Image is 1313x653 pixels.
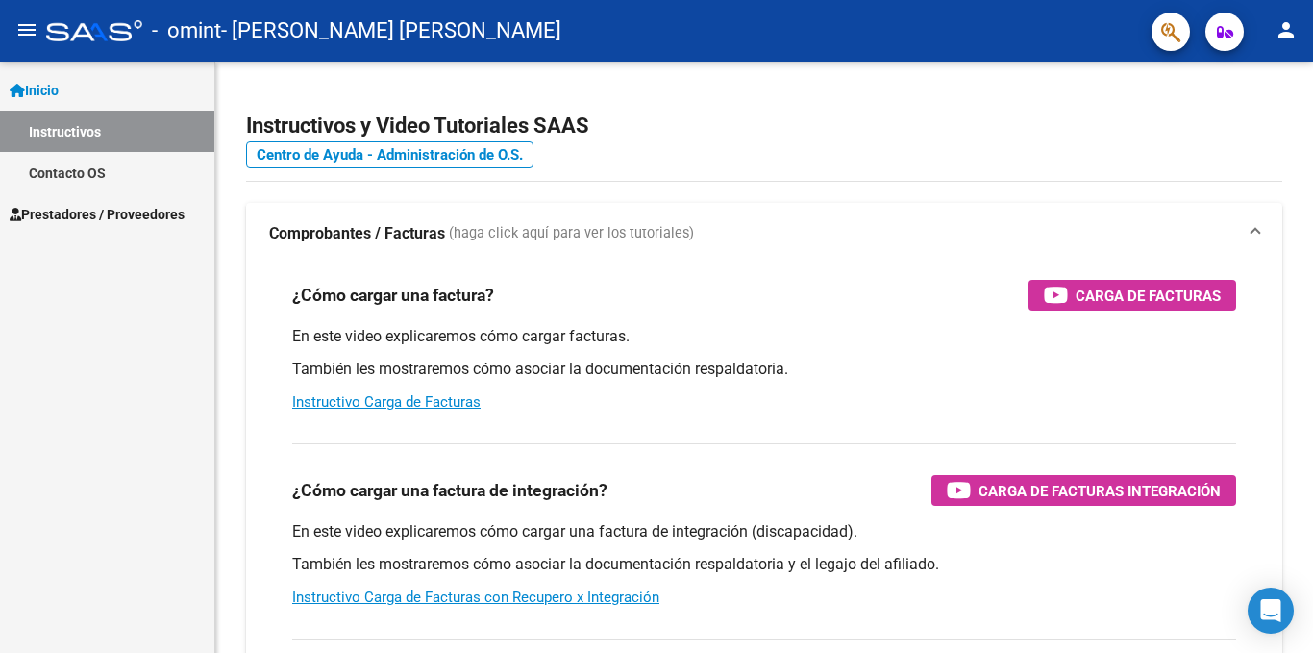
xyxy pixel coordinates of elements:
div: Open Intercom Messenger [1248,588,1294,634]
span: Carga de Facturas [1076,284,1221,308]
button: Carga de Facturas [1028,280,1236,311]
mat-expansion-panel-header: Comprobantes / Facturas (haga click aquí para ver los tutoriales) [246,203,1282,264]
span: - omint [152,10,221,52]
a: Centro de Ayuda - Administración de O.S. [246,141,533,168]
mat-icon: menu [15,18,38,41]
p: También les mostraremos cómo asociar la documentación respaldatoria. [292,359,1236,380]
p: En este video explicaremos cómo cargar una factura de integración (discapacidad). [292,521,1236,542]
strong: Comprobantes / Facturas [269,223,445,244]
span: Prestadores / Proveedores [10,204,185,225]
span: Inicio [10,80,59,101]
p: En este video explicaremos cómo cargar facturas. [292,326,1236,347]
a: Instructivo Carga de Facturas con Recupero x Integración [292,589,659,606]
h3: ¿Cómo cargar una factura de integración? [292,477,607,504]
button: Carga de Facturas Integración [931,475,1236,506]
h2: Instructivos y Video Tutoriales SAAS [246,108,1282,144]
mat-icon: person [1275,18,1298,41]
p: También les mostraremos cómo asociar la documentación respaldatoria y el legajo del afiliado. [292,554,1236,575]
h3: ¿Cómo cargar una factura? [292,282,494,309]
a: Instructivo Carga de Facturas [292,393,481,411]
span: Carga de Facturas Integración [979,479,1221,503]
span: (haga click aquí para ver los tutoriales) [449,223,694,244]
span: - [PERSON_NAME] [PERSON_NAME] [221,10,561,52]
